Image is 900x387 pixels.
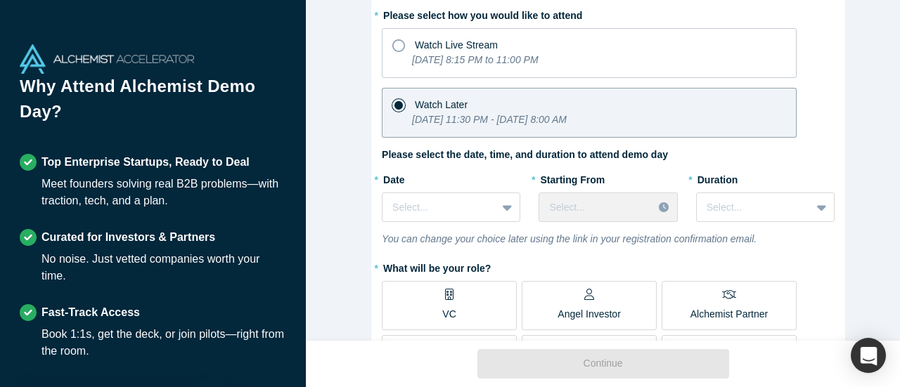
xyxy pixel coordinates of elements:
div: No noise. Just vetted companies worth your time. [41,251,286,284]
label: Duration [696,168,835,188]
label: Please select the date, time, and duration to attend demo day [382,147,668,162]
button: Continue [477,349,729,379]
strong: Top Enterprise Startups, Ready to Deal [41,156,250,168]
label: Starting From [539,168,605,188]
label: What will be your role? [382,256,835,276]
i: [DATE] 11:30 PM - [DATE] 8:00 AM [412,114,567,125]
i: [DATE] 8:15 PM to 11:00 PM [412,54,538,65]
div: Book 1:1s, get the deck, or join pilots—right from the room. [41,326,286,360]
span: Watch Live Stream [415,39,498,51]
p: Alchemist Partner [690,307,768,322]
strong: Curated for Investors & Partners [41,231,215,243]
div: Meet founders solving real B2B problems—with traction, tech, and a plan. [41,176,286,209]
h1: Why Attend Alchemist Demo Day? [20,74,286,134]
strong: Fast-Track Access [41,306,140,318]
p: VC [442,307,456,322]
img: Alchemist Accelerator Logo [20,44,194,74]
label: Please select how you would like to attend [382,4,835,23]
label: Date [382,168,520,188]
i: You can change your choice later using the link in your registration confirmation email. [382,233,757,244]
p: Angel Investor [558,307,621,322]
span: Watch Later [415,99,468,110]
